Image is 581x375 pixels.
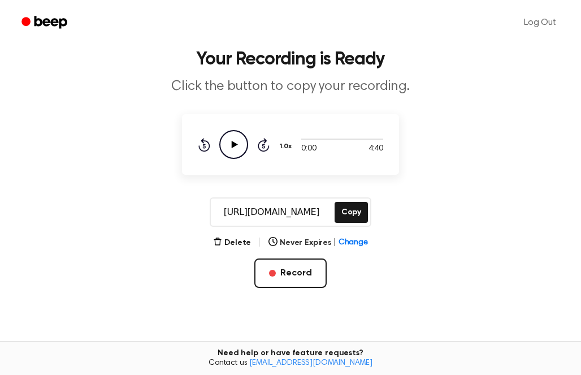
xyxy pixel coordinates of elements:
[7,359,574,369] span: Contact us
[73,77,508,96] p: Click the button to copy your recording.
[368,143,383,155] span: 4:40
[254,258,326,288] button: Record
[268,237,368,249] button: Never Expires|Change
[258,236,262,249] span: |
[14,12,77,34] a: Beep
[213,237,251,249] button: Delete
[513,9,567,36] a: Log Out
[301,143,316,155] span: 0:00
[14,50,567,68] h1: Your Recording is Ready
[249,359,372,367] a: [EMAIL_ADDRESS][DOMAIN_NAME]
[333,237,336,249] span: |
[335,202,368,223] button: Copy
[279,137,296,156] button: 1.0x
[339,237,368,249] span: Change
